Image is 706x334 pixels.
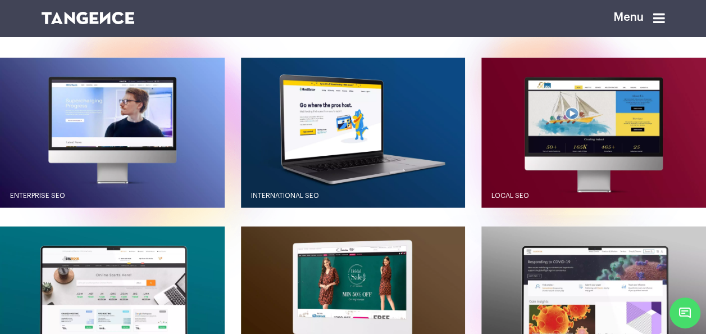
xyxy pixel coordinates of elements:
button: International SEO [241,57,466,207]
img: logo SVG [42,12,135,24]
span: Chat Widget [669,297,700,328]
a: International SEO [241,182,466,209]
span: Local SEO [491,192,529,198]
button: Local SEO [481,57,706,207]
span: Enterprise SEO [10,192,65,198]
a: Local SEO [481,182,706,209]
span: International SEO [251,192,319,198]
